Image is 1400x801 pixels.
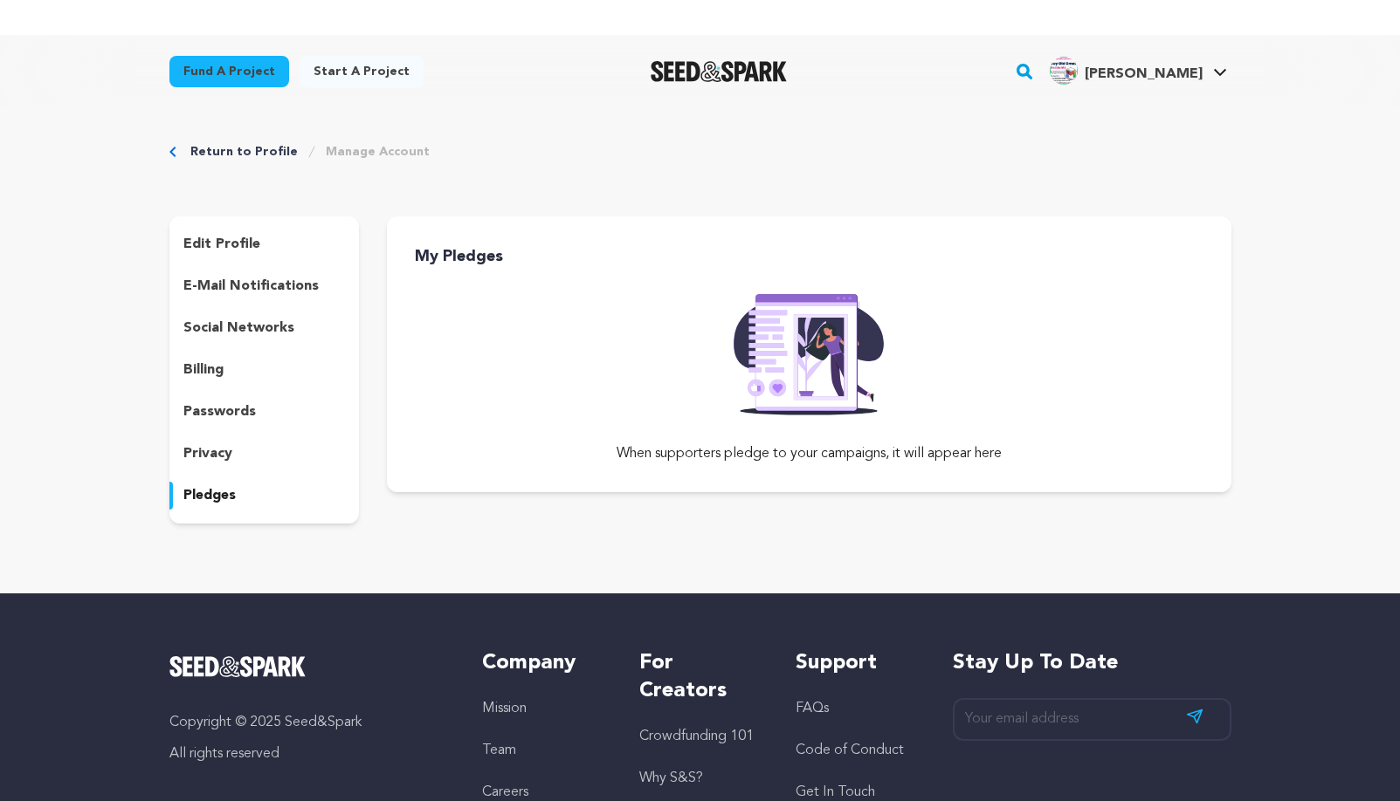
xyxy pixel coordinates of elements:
p: edit profile [183,234,260,255]
img: Seed&Spark Rafiki Image [720,283,898,415]
a: Crowdfunding 101 [639,729,754,743]
a: Why S&S? [639,771,703,785]
div: Domain Overview [66,103,156,114]
img: d426bf395c2db945.png [1050,57,1078,85]
span: [PERSON_NAME] [1085,67,1203,81]
img: tab_keywords_by_traffic_grey.svg [174,101,188,115]
a: FAQs [796,702,829,715]
img: website_grey.svg [28,45,42,59]
a: Mission [482,702,527,715]
p: e-mail notifications [183,276,319,297]
a: Return to Profile [190,143,298,161]
span: Calloway R.'s Profile [1046,53,1231,90]
div: Breadcrumb [169,143,1231,161]
h5: Support [796,649,917,677]
div: v 4.0.25 [49,28,86,42]
p: passwords [183,401,256,422]
h3: My Pledges [415,244,1231,269]
h5: Company [482,649,603,677]
h5: For Creators [639,649,761,705]
h5: Stay up to date [953,649,1231,677]
p: All rights reserved [169,743,448,764]
p: When supporters pledge to your campaigns, it will appear here [387,443,1231,464]
input: Your email address [953,698,1231,741]
a: Careers [482,785,528,799]
a: Code of Conduct [796,743,904,757]
a: Calloway R.'s Profile [1046,53,1231,85]
img: tab_domain_overview_orange.svg [47,101,61,115]
p: Copyright © 2025 Seed&Spark [169,712,448,733]
a: Start a project [300,56,424,87]
a: Fund a project [169,56,289,87]
div: Calloway R.'s Profile [1050,57,1203,85]
img: Seed&Spark Logo Dark Mode [651,61,788,82]
button: e-mail notifications [169,272,360,300]
p: social networks [183,318,294,339]
div: Domain: [DOMAIN_NAME] [45,45,192,59]
img: logo_orange.svg [28,28,42,42]
div: Keywords by Traffic [193,103,294,114]
a: Get In Touch [796,785,875,799]
a: Team [482,743,516,757]
a: Manage Account [326,143,430,161]
p: billing [183,359,224,380]
p: pledges [183,485,236,506]
a: Seed&Spark Homepage [169,656,448,677]
button: billing [169,356,360,384]
p: privacy [183,443,232,464]
button: pledges [169,482,360,510]
img: Seed&Spark Logo [169,656,307,677]
button: passwords [169,398,360,426]
button: social networks [169,314,360,342]
button: edit profile [169,230,360,258]
a: Seed&Spark Homepage [651,61,788,82]
button: privacy [169,440,360,468]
